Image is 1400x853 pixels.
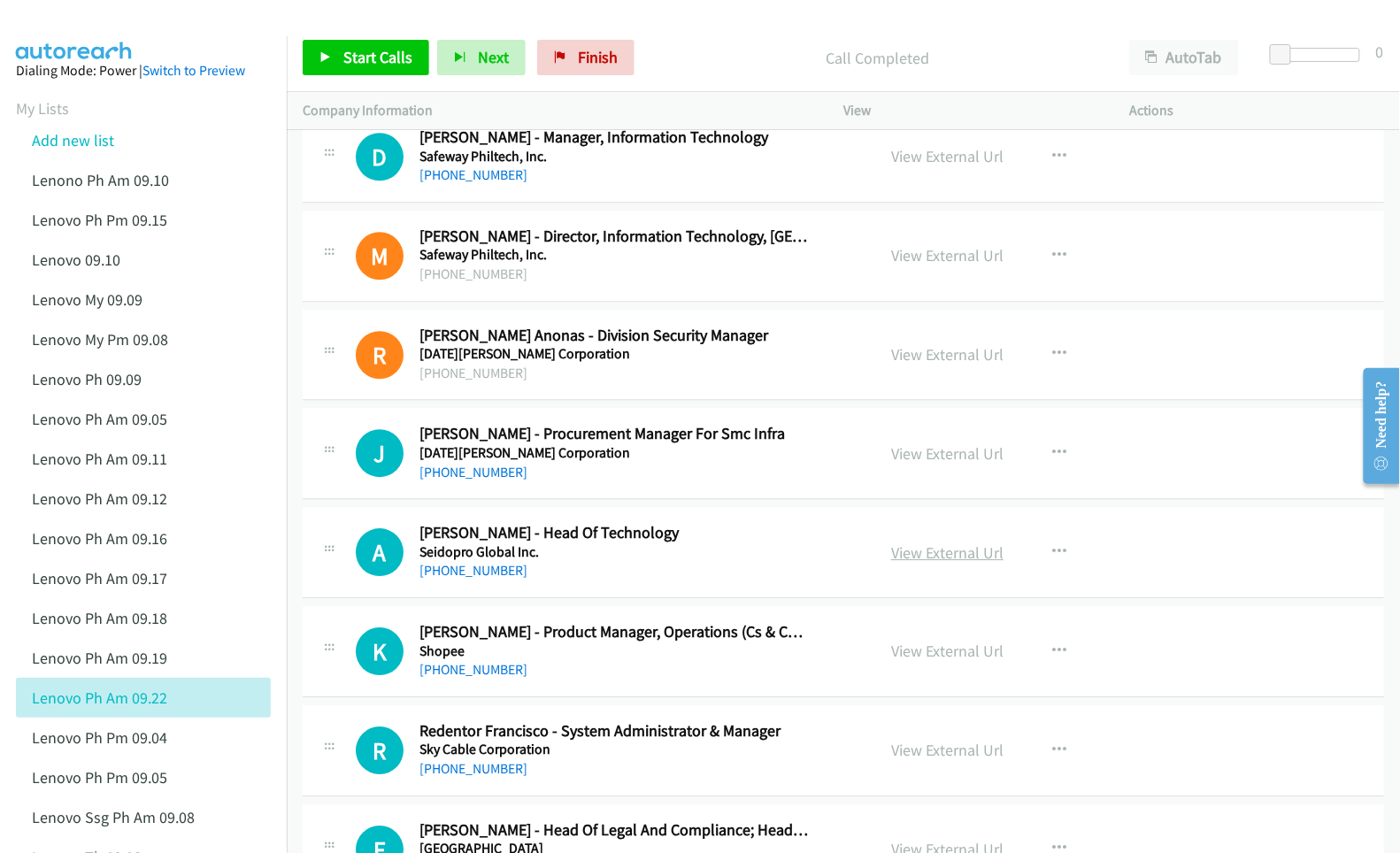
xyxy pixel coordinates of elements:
h5: Shopee [419,642,809,660]
p: View [843,100,1098,121]
a: Lenovo Ph 09.09 [32,369,142,389]
iframe: Resource Center [1350,356,1400,496]
a: Lenovo My Pm 09.08 [32,329,168,350]
a: Lenovo Ph Am 09.18 [32,608,167,628]
a: Lenovo Ph Am 09.11 [32,449,167,469]
h1: A [356,528,404,576]
h2: [PERSON_NAME] - Director, Information Technology, [GEOGRAPHIC_DATA] Supply Chain, Manufacturing &... [419,227,809,247]
h1: K [356,627,404,675]
div: 0 [1376,40,1384,64]
p: Actions [1130,100,1385,121]
a: Lenovo Ph Am 09.12 [32,488,167,509]
a: Lenovo Ph Am 09.19 [32,648,167,668]
a: Lenovo Ph Am 09.22 [32,688,167,708]
a: View External Url [891,146,1004,166]
a: Lenovo Ph Pm 09.15 [32,210,167,230]
h2: [PERSON_NAME] - Head Of Technology [419,523,809,543]
a: View External Url [891,542,1004,563]
a: My Lists [16,98,69,119]
div: The call is yet to be attempted [356,429,404,477]
h2: Redentor Francisco - System Administrator & Manager [419,721,809,742]
div: [PHONE_NUMBER] [419,363,809,384]
a: Lenovo Ph Pm 09.04 [32,727,167,748]
a: Add new list [32,130,114,150]
div: Dialing Mode: Power | [16,60,271,81]
p: Company Information [303,100,812,121]
h1: R [356,726,404,774]
h1: M [356,232,404,280]
span: Start Calls [343,47,412,67]
a: [PHONE_NUMBER] [419,661,527,678]
h2: [PERSON_NAME] - Product Manager, Operations (Cs & Chatbot) [419,622,809,642]
a: Lenovo Ph Am 09.16 [32,528,167,549]
a: [PHONE_NUMBER] [419,562,527,579]
a: Lenovo Ph Pm 09.05 [32,767,167,788]
a: View External Url [891,245,1004,265]
p: Call Completed [658,46,1097,70]
a: Lenono Ph Am 09.10 [32,170,169,190]
h1: D [356,133,404,181]
h5: Safeway Philtech, Inc. [419,246,809,264]
h2: [PERSON_NAME] - Head Of Legal And Compliance; Head Of Information Security [419,820,809,841]
a: View External Url [891,344,1004,365]
a: Lenovo My 09.09 [32,289,142,310]
div: This number is invalid and cannot be dialed [356,232,404,280]
h2: [PERSON_NAME] Anonas - Division Security Manager [419,326,809,346]
div: The call is yet to be attempted [356,528,404,576]
h5: Safeway Philtech, Inc. [419,148,809,165]
span: Next [478,47,509,67]
a: Switch to Preview [142,62,245,79]
h2: [PERSON_NAME] - Manager, Information Technology [419,127,809,148]
a: [PHONE_NUMBER] [419,166,527,183]
a: View External Url [891,443,1004,464]
h5: Seidopro Global Inc. [419,543,809,561]
h5: Sky Cable Corporation [419,741,809,758]
a: Finish [537,40,635,75]
a: View External Url [891,740,1004,760]
div: Delay between calls (in seconds) [1279,48,1360,62]
a: View External Url [891,641,1004,661]
div: The call is yet to be attempted [356,627,404,675]
button: Next [437,40,526,75]
a: Start Calls [303,40,429,75]
a: [PHONE_NUMBER] [419,464,527,480]
span: Finish [578,47,618,67]
div: The call is yet to be attempted [356,726,404,774]
h1: J [356,429,404,477]
h2: [PERSON_NAME] - Procurement Manager For Smc Infra [419,424,809,444]
div: [PHONE_NUMBER] [419,264,809,285]
div: This number is invalid and cannot be dialed [356,331,404,379]
h5: [DATE][PERSON_NAME] Corporation [419,345,809,363]
a: [PHONE_NUMBER] [419,760,527,777]
a: Lenovo Ph Am 09.17 [32,568,167,588]
h5: [DATE][PERSON_NAME] Corporation [419,444,809,462]
a: Lenovo Ph Am 09.05 [32,409,167,429]
a: Lenovo Ssg Ph Am 09.08 [32,807,195,827]
button: AutoTab [1129,40,1239,75]
div: The call is yet to be attempted [356,133,404,181]
a: Lenovo 09.10 [32,250,120,270]
h1: R [356,331,404,379]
